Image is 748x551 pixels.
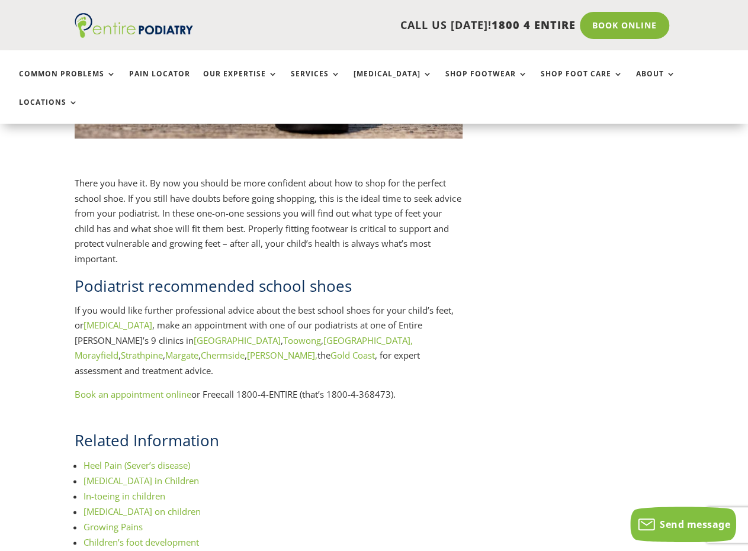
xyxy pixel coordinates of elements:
[84,536,199,548] a: Children’s foot development
[580,12,669,39] a: Book Online
[84,459,190,471] a: Heel Pain (Sever’s disease)
[75,176,463,275] p: There you have it. By now you should be more confident about how to shop for the perfect school s...
[75,388,191,400] a: Book an appointment online
[84,490,165,502] a: In-toeing in children
[75,28,193,40] a: Entire Podiatry
[283,334,321,346] a: Toowong
[75,387,463,402] p: or Freecall 1800-4-ENTIRE (that’s 1800-4-368473).
[291,70,341,95] a: Services
[121,349,163,361] a: Strathpine
[636,70,676,95] a: About
[194,334,281,346] a: [GEOGRAPHIC_DATA]
[354,70,432,95] a: [MEDICAL_DATA]
[84,475,199,486] a: [MEDICAL_DATA] in Children
[660,518,730,531] span: Send message
[75,13,193,38] img: logo (1)
[84,521,143,533] a: Growing Pains
[323,334,413,346] a: [GEOGRAPHIC_DATA],
[247,349,317,361] a: [PERSON_NAME],
[84,505,201,517] a: [MEDICAL_DATA] on children
[492,18,576,32] span: 1800 4 ENTIRE
[75,430,463,457] h2: Related Information
[75,303,463,388] p: If you would like further professional advice about the best school shoes for your child’s feet, ...
[75,275,463,302] h2: Podiatrist recommended school shoes
[201,349,245,361] a: Chermside
[129,70,190,95] a: Pain Locator
[209,18,576,33] p: CALL US [DATE]!
[541,70,623,95] a: Shop Foot Care
[19,98,78,124] a: Locations
[330,349,375,361] a: Gold Coast
[19,70,116,95] a: Common Problems
[75,349,118,361] a: Morayfield
[165,349,198,361] a: Margate
[445,70,528,95] a: Shop Footwear
[630,507,736,542] button: Send message
[84,319,152,331] a: [MEDICAL_DATA]
[203,70,278,95] a: Our Expertise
